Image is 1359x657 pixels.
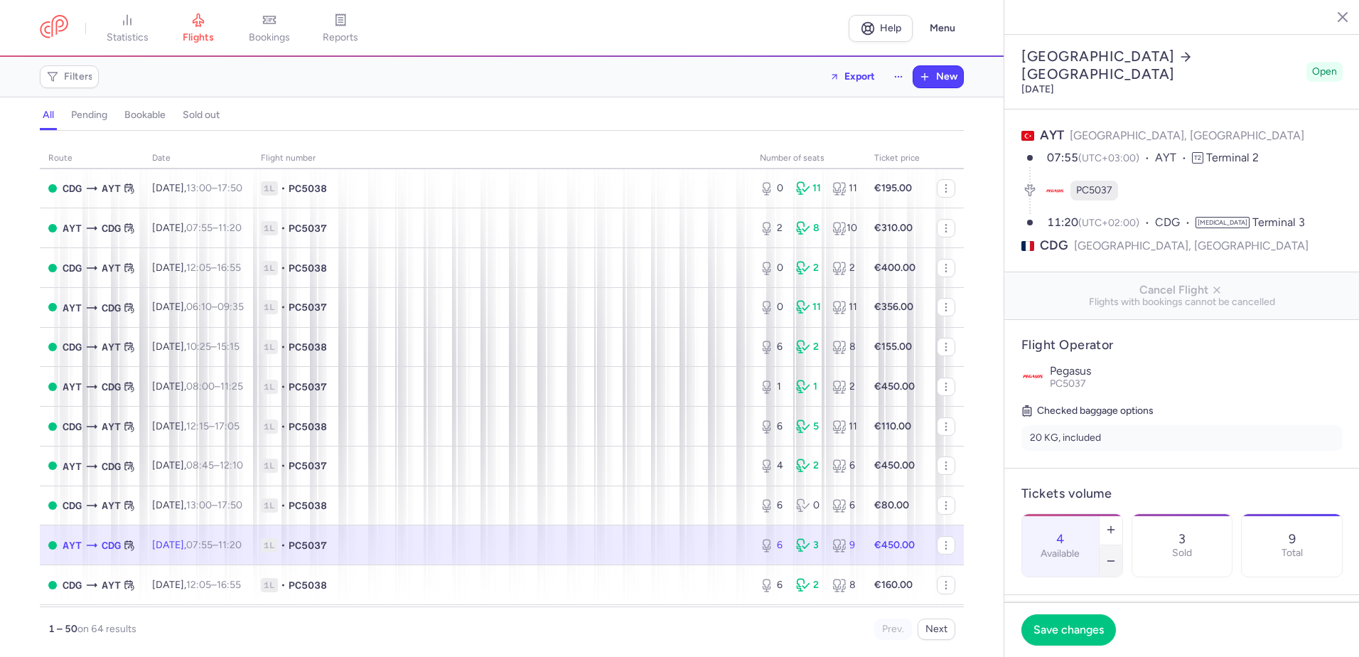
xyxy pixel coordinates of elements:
[92,13,163,44] a: statistics
[217,301,244,313] time: 09:35
[832,181,857,196] div: 11
[1050,378,1086,390] span: PC5037
[289,300,327,314] span: PC5037
[217,341,240,353] time: 15:15
[289,420,327,434] span: PC5038
[152,301,244,313] span: [DATE],
[152,420,240,432] span: [DATE],
[796,261,821,275] div: 2
[281,221,286,235] span: •
[874,420,911,432] strong: €110.00
[186,301,244,313] span: –
[832,498,857,513] div: 6
[866,148,928,169] th: Ticket price
[102,459,121,474] span: CDG
[63,220,82,236] span: AYT
[832,459,857,473] div: 6
[289,221,327,235] span: PC5037
[186,262,241,274] span: –
[217,499,242,511] time: 17:50
[186,182,212,194] time: 13:00
[183,109,220,122] h4: sold out
[186,341,240,353] span: –
[63,538,82,553] span: AYT
[186,539,242,551] span: –
[102,260,121,276] span: AYT
[281,538,286,552] span: •
[281,340,286,354] span: •
[1040,237,1068,255] span: CDG
[289,261,327,275] span: PC5038
[281,459,286,473] span: •
[63,498,82,513] span: CDG
[217,182,242,194] time: 17:50
[796,498,821,513] div: 0
[760,300,785,314] div: 0
[1047,215,1078,229] time: 11:20
[1016,297,1348,308] span: Flights with bookings cannot be cancelled
[323,31,358,44] span: reports
[796,578,821,592] div: 2
[102,181,121,196] span: AYT
[261,459,278,473] span: 1L
[152,539,242,551] span: [DATE],
[40,15,68,41] a: CitizenPlane red outlined logo
[63,181,82,196] span: CDG
[796,380,821,394] div: 1
[1206,151,1259,164] span: Terminal 2
[1312,65,1337,79] span: Open
[144,148,252,169] th: date
[874,499,909,511] strong: €80.00
[289,181,327,196] span: PC5038
[1021,614,1116,646] button: Save changes
[1289,532,1296,546] p: 9
[261,578,278,592] span: 1L
[152,341,240,353] span: [DATE],
[261,538,278,552] span: 1L
[48,623,77,635] strong: 1 – 50
[1282,547,1303,559] p: Total
[261,221,278,235] span: 1L
[289,340,327,354] span: PC5038
[874,301,913,313] strong: €356.00
[218,222,242,234] time: 11:20
[63,419,82,434] span: CDG
[186,301,212,313] time: 06:10
[289,380,327,394] span: PC5037
[832,221,857,235] div: 10
[1016,284,1348,297] span: Cancel Flight
[63,577,82,593] span: CDG
[1192,152,1203,164] span: T2
[220,380,243,392] time: 11:25
[820,65,884,88] button: Export
[1033,624,1104,636] span: Save changes
[289,578,327,592] span: PC5038
[936,71,957,82] span: New
[1078,217,1139,229] span: (UTC+02:00)
[63,300,82,316] span: AYT
[152,380,243,392] span: [DATE],
[796,420,821,434] div: 5
[63,459,82,474] span: AYT
[1078,152,1139,164] span: (UTC+03:00)
[186,499,242,511] span: –
[751,148,866,169] th: number of seats
[1047,151,1078,164] time: 07:55
[41,66,98,87] button: Filters
[152,262,241,274] span: [DATE],
[796,221,821,235] div: 8
[796,538,821,552] div: 3
[252,148,751,169] th: Flight number
[186,380,243,392] span: –
[63,260,82,276] span: CDG
[1070,129,1304,142] span: [GEOGRAPHIC_DATA], [GEOGRAPHIC_DATA]
[261,261,278,275] span: 1L
[281,578,286,592] span: •
[1021,337,1343,353] h4: Flight Operator
[289,538,327,552] span: PC5037
[261,181,278,196] span: 1L
[1074,237,1309,255] span: [GEOGRAPHIC_DATA], [GEOGRAPHIC_DATA]
[760,420,785,434] div: 6
[77,623,136,635] span: on 64 results
[289,498,327,513] span: PC5038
